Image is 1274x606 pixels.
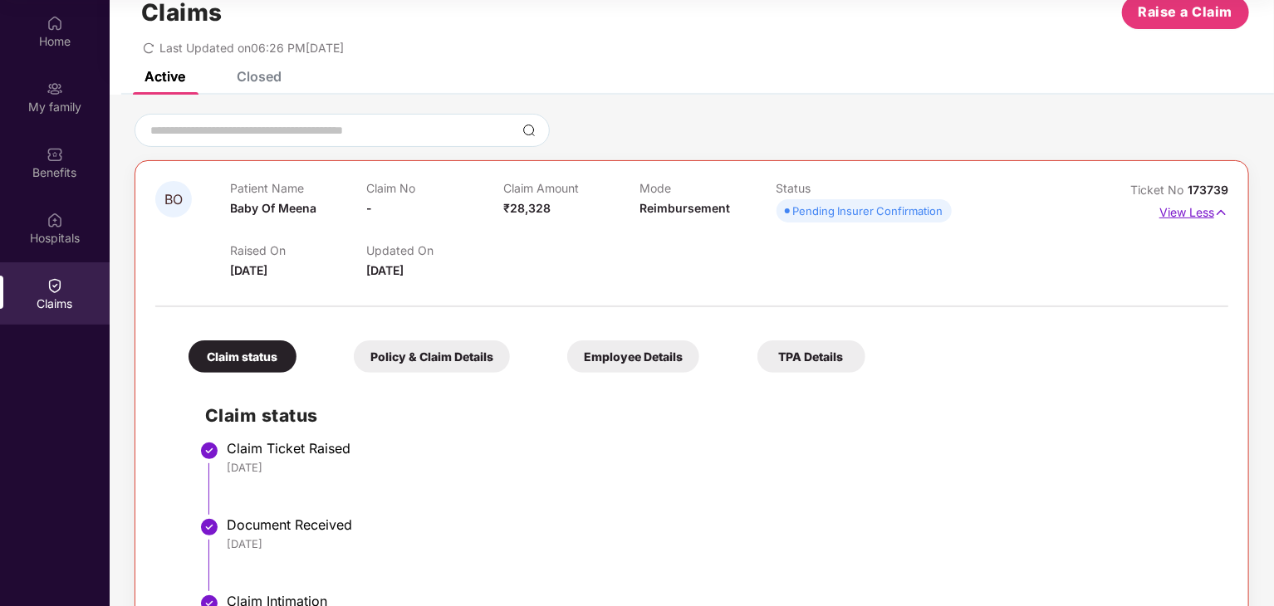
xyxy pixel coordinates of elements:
h2: Claim status [205,402,1212,429]
p: Updated On [366,243,502,257]
img: svg+xml;base64,PHN2ZyB4bWxucz0iaHR0cDovL3d3dy53My5vcmcvMjAwMC9zdmciIHdpZHRoPSIxNyIgaGVpZ2h0PSIxNy... [1214,203,1228,222]
img: svg+xml;base64,PHN2ZyBpZD0iSG9zcGl0YWxzIiB4bWxucz0iaHR0cDovL3d3dy53My5vcmcvMjAwMC9zdmciIHdpZHRoPS... [47,212,63,228]
div: Employee Details [567,340,699,373]
div: Closed [237,68,282,85]
p: Patient Name [230,181,366,195]
div: Claim status [189,340,296,373]
p: Status [777,181,913,195]
p: Raised On [230,243,366,257]
div: [DATE] [227,536,1212,551]
span: Baby Of Meena [230,201,316,215]
span: [DATE] [230,263,267,277]
div: Document Received [227,516,1212,533]
span: 173739 [1188,183,1228,197]
span: [DATE] [366,263,404,277]
div: Pending Insurer Confirmation [793,203,943,219]
div: Policy & Claim Details [354,340,510,373]
span: Raise a Claim [1139,2,1233,22]
span: Reimbursement [639,201,730,215]
span: Last Updated on 06:26 PM[DATE] [159,41,344,55]
span: - [366,201,372,215]
p: Claim No [366,181,502,195]
img: svg+xml;base64,PHN2ZyB3aWR0aD0iMjAiIGhlaWdodD0iMjAiIHZpZXdCb3g9IjAgMCAyMCAyMCIgZmlsbD0ibm9uZSIgeG... [47,81,63,97]
span: BO [164,193,183,207]
span: ₹28,328 [503,201,551,215]
div: Active [145,68,185,85]
p: View Less [1159,199,1228,222]
img: svg+xml;base64,PHN2ZyBpZD0iQmVuZWZpdHMiIHhtbG5zPSJodHRwOi8vd3d3LnczLm9yZy8yMDAwL3N2ZyIgd2lkdGg9Ij... [47,146,63,163]
div: Claim Ticket Raised [227,440,1212,457]
img: svg+xml;base64,PHN2ZyBpZD0iU2VhcmNoLTMyeDMyIiB4bWxucz0iaHR0cDovL3d3dy53My5vcmcvMjAwMC9zdmciIHdpZH... [522,124,536,137]
p: Claim Amount [503,181,639,195]
img: svg+xml;base64,PHN2ZyBpZD0iU3RlcC1Eb25lLTMyeDMyIiB4bWxucz0iaHR0cDovL3d3dy53My5vcmcvMjAwMC9zdmciIH... [199,517,219,537]
img: svg+xml;base64,PHN2ZyBpZD0iU3RlcC1Eb25lLTMyeDMyIiB4bWxucz0iaHR0cDovL3d3dy53My5vcmcvMjAwMC9zdmciIH... [199,441,219,461]
img: svg+xml;base64,PHN2ZyBpZD0iSG9tZSIgeG1sbnM9Imh0dHA6Ly93d3cudzMub3JnLzIwMDAvc3ZnIiB3aWR0aD0iMjAiIG... [47,15,63,32]
div: [DATE] [227,460,1212,475]
span: Ticket No [1130,183,1188,197]
div: TPA Details [757,340,865,373]
img: svg+xml;base64,PHN2ZyBpZD0iQ2xhaW0iIHhtbG5zPSJodHRwOi8vd3d3LnczLm9yZy8yMDAwL3N2ZyIgd2lkdGg9IjIwIi... [47,277,63,294]
span: redo [143,41,154,55]
p: Mode [639,181,776,195]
